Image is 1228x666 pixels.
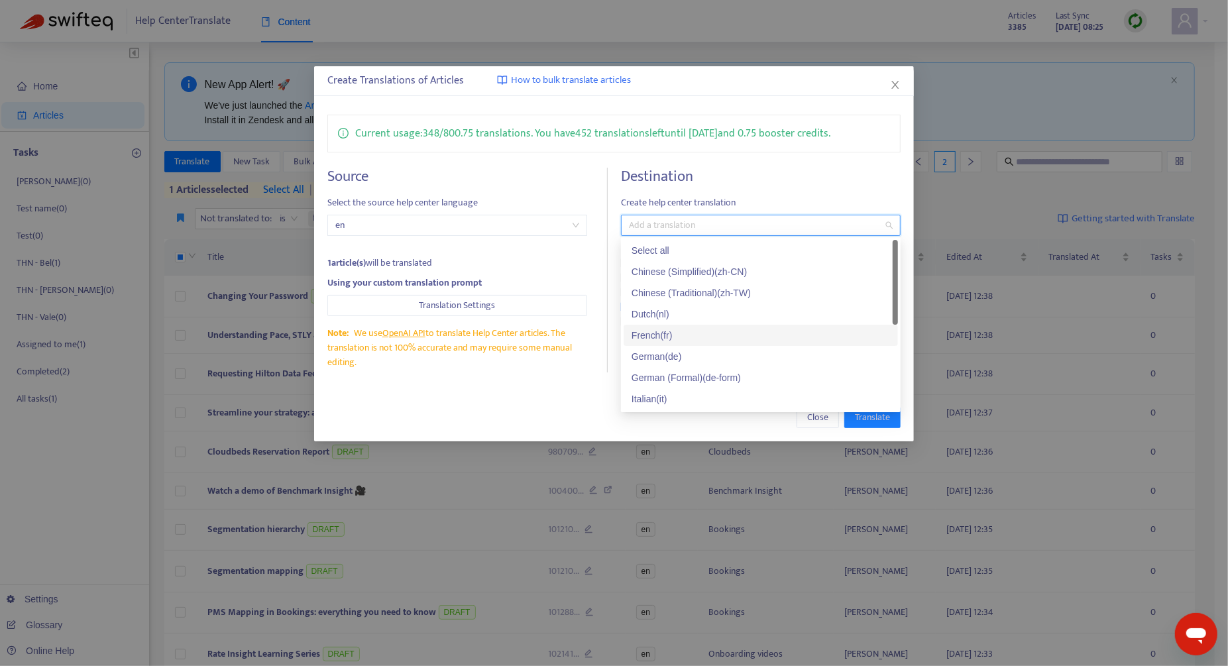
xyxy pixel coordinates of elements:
[632,392,890,406] div: Italian ( it )
[844,407,901,428] button: Translate
[1175,613,1217,655] iframe: Button to launch messaging window
[338,125,349,139] span: info-circle
[632,307,890,321] div: Dutch ( nl )
[624,240,898,261] div: Select all
[621,168,901,186] h4: Destination
[632,328,890,343] div: French ( fr )
[355,125,830,142] p: Current usage: 348 / 800.75 translations . You have 452 translations left until [DATE] and 0.75 b...
[632,370,890,385] div: German (Formal) ( de-form )
[632,349,890,364] div: German ( de )
[621,195,901,210] span: Create help center translation
[632,264,890,279] div: Chinese (Simplified) ( zh-CN )
[497,75,508,85] img: image-link
[327,195,587,210] span: Select the source help center language
[327,168,587,186] h4: Source
[327,326,587,370] div: We use to translate Help Center articles. The translation is not 100% accurate and may require so...
[382,325,425,341] a: OpenAI API
[807,410,828,425] span: Close
[797,407,839,428] button: Close
[327,73,901,89] div: Create Translations of Articles
[327,276,587,290] div: Using your custom translation prompt
[890,80,901,90] span: close
[511,73,631,88] span: How to bulk translate articles
[888,78,903,92] button: Close
[632,286,890,300] div: Chinese (Traditional) ( zh-TW )
[419,298,496,313] span: Translation Settings
[327,295,587,316] button: Translation Settings
[335,215,579,235] span: en
[497,73,631,88] a: How to bulk translate articles
[632,243,890,258] div: Select all
[327,256,587,270] div: will be translated
[327,255,366,270] strong: 1 article(s)
[327,325,349,341] span: Note:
